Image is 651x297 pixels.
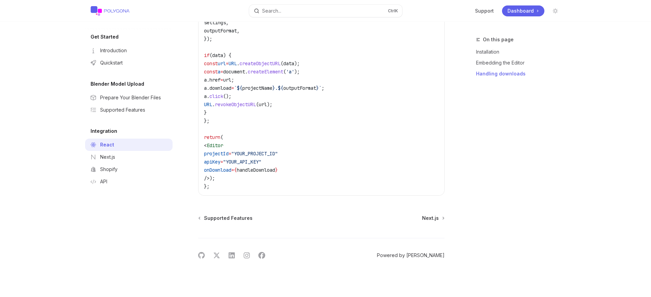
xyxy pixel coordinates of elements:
[476,68,566,79] a: Handling downloads
[242,85,272,91] span: projectName
[100,59,123,67] div: Quickstart
[237,85,242,91] span: ${
[275,85,278,91] span: .
[220,134,223,140] span: (
[204,110,207,116] span: }
[245,69,248,75] span: .
[85,104,173,116] a: Supported Features
[237,167,275,173] span: handleDownload
[231,151,278,157] span: "YOUR_PROJECT_ID"
[294,60,300,67] span: );
[283,60,294,67] span: data
[475,8,494,14] a: Support
[249,5,402,17] button: Search...CtrlK
[204,28,237,34] span: outputFormat
[85,163,173,175] a: Shopify
[283,69,286,75] span: (
[275,167,278,173] span: }
[234,85,237,91] span: `
[204,183,209,189] span: };
[223,77,231,83] span: url
[209,77,220,83] span: href
[476,57,566,68] a: Embedding the Editor
[204,151,229,157] span: projectId
[319,85,322,91] span: `
[209,175,215,181] span: );
[377,252,445,259] a: Powered by [PERSON_NAME]
[91,33,119,41] h5: Get Started
[262,7,281,15] div: Search...
[204,36,212,42] span: });
[237,28,240,34] span: ,
[204,142,207,148] span: <
[226,60,229,67] span: =
[483,36,514,44] span: On this page
[204,77,207,83] span: a
[237,60,240,67] span: .
[286,69,294,75] span: 'a'
[507,8,534,14] span: Dashboard
[231,77,234,83] span: ;
[223,159,261,165] span: "YOUR_API_KEY"
[502,5,544,16] a: Dashboard
[476,46,566,57] a: Installation
[212,52,223,58] span: data
[209,93,223,99] span: click
[204,52,209,58] span: if
[100,141,114,149] div: React
[422,215,444,222] a: Next.js
[422,215,439,222] span: Next.js
[231,167,234,173] span: =
[229,60,237,67] span: URL
[100,178,107,186] div: API
[215,101,256,108] span: revokeObjectURL
[267,101,272,108] span: );
[229,151,231,157] span: =
[234,167,237,173] span: {
[204,118,209,124] span: };
[248,69,283,75] span: createElement
[226,19,229,26] span: ,
[85,44,173,57] a: Introduction
[204,159,220,165] span: apiKey
[220,69,223,75] span: =
[85,175,173,188] a: API
[204,175,209,181] span: />
[223,93,231,99] span: ();
[91,6,130,16] img: light logo
[100,94,161,102] div: Prepare Your Blender Files
[85,57,173,69] a: Quickstart
[85,139,173,151] a: React
[207,93,209,99] span: .
[85,91,173,104] a: Prepare Your Blender Files
[294,69,300,75] span: );
[388,8,398,14] span: Ctrl K
[209,85,231,91] span: download
[220,77,223,83] span: =
[218,69,220,75] span: a
[220,159,223,165] span: =
[283,85,316,91] span: outputFormat
[207,85,209,91] span: .
[100,106,145,114] div: Supported Features
[223,52,231,58] span: ) {
[204,101,212,108] span: URL
[231,85,234,91] span: =
[204,85,207,91] span: a
[281,60,283,67] span: (
[550,5,561,16] button: Toggle dark mode
[100,165,118,173] div: Shopify
[204,167,231,173] span: onDownload
[272,85,275,91] span: }
[322,85,324,91] span: ;
[204,215,253,222] span: Supported Features
[240,60,281,67] span: createObjectURL
[212,101,215,108] span: .
[91,80,144,88] h5: Blender Model Upload
[204,60,218,67] span: const
[100,46,127,55] div: Introduction
[278,85,283,91] span: ${
[207,142,223,148] span: Editor
[100,153,115,161] div: Next.js
[91,127,117,135] h5: Integration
